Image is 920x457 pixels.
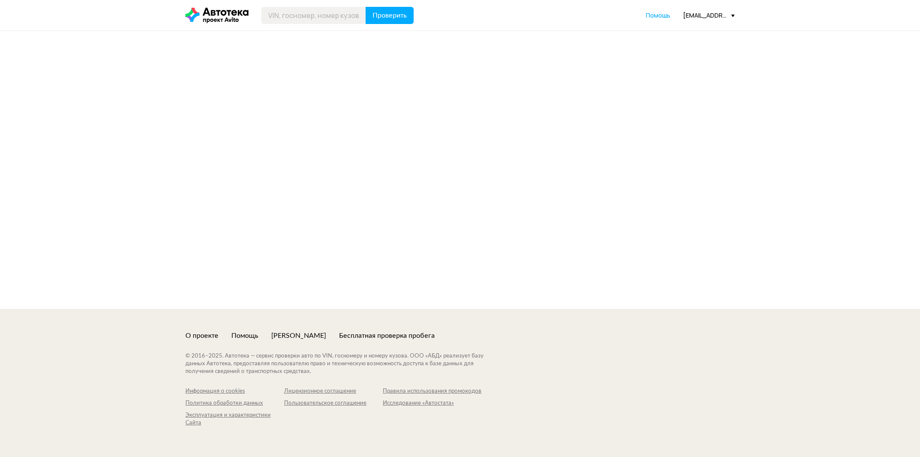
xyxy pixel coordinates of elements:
a: [PERSON_NAME] [271,331,326,340]
a: Информация о cookies [185,388,284,395]
div: [EMAIL_ADDRESS][DOMAIN_NAME] [683,11,735,19]
a: Пользовательское соглашение [284,400,383,407]
a: О проекте [185,331,218,340]
a: Политика обработки данных [185,400,284,407]
a: Помощь [646,11,670,20]
button: Проверить [366,7,414,24]
a: Эксплуатация и характеристики Сайта [185,412,284,427]
a: Исследование «Автостата» [383,400,481,407]
input: VIN, госномер, номер кузова [261,7,366,24]
a: Лицензионное соглашение [284,388,383,395]
a: Бесплатная проверка пробега [339,331,435,340]
span: Проверить [372,12,407,19]
div: © 2016– 2025 . Автотека — сервис проверки авто по VIN, госномеру и номеру кузова. ООО «АБД» реали... [185,352,501,376]
span: Помощь [646,11,670,19]
a: Помощь [231,331,258,340]
a: Правила использования промокодов [383,388,481,395]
